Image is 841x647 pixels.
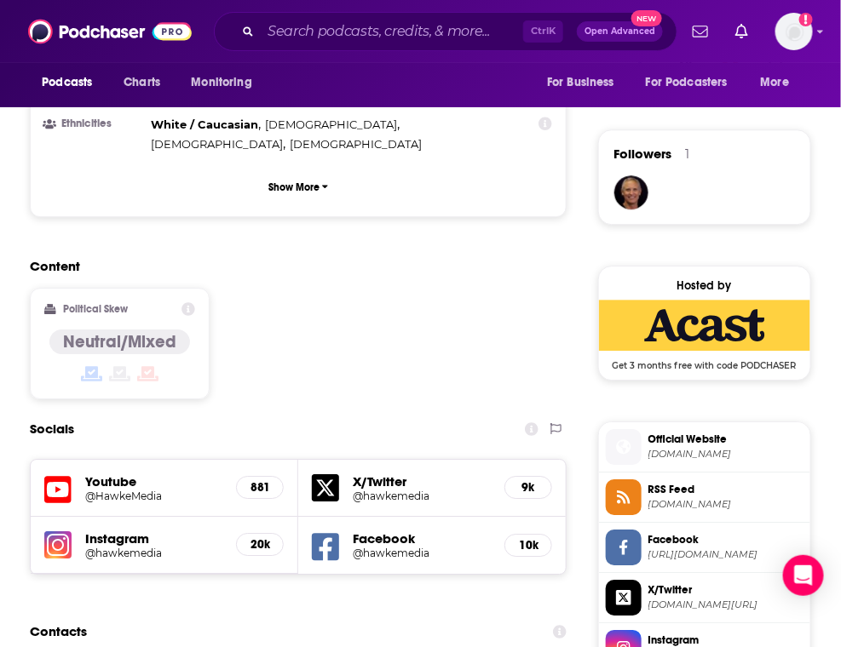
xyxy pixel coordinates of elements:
a: Facebook[URL][DOMAIN_NAME] [606,530,804,565]
a: @hawkemedia [353,490,491,502]
button: Show profile menu [775,13,813,50]
a: Charts [112,66,170,99]
span: Podcasts [42,71,92,94]
svg: Add a profile image [799,13,813,26]
span: Get 3 months free with code PODCHASER [599,351,810,371]
div: Search podcasts, credits, & more... [214,12,677,51]
h5: 9k [519,480,538,495]
span: , [151,115,261,135]
div: 1 [686,146,690,162]
h5: Facebook [353,530,491,547]
button: open menu [179,66,274,99]
img: iconImage [44,531,72,558]
a: Show notifications dropdown [686,17,715,46]
span: , [151,135,285,154]
h5: @hawkemedia [353,547,475,559]
h3: Ethnicities [44,118,144,129]
h5: @hawkemedia [353,490,475,502]
a: RSS Feed[DOMAIN_NAME] [606,479,804,515]
h5: @hawkemedia [85,547,208,559]
span: twitter.com/hawkemedia [648,598,804,611]
a: Acast Deal: Get 3 months free with code PODCHASER [599,300,810,369]
span: Logged in as nicole.koremenos [775,13,813,50]
span: Followers [614,146,672,162]
p: Show More [268,181,320,193]
h5: 881 [251,480,269,495]
span: More [761,71,790,94]
input: Search podcasts, credits, & more... [261,18,523,45]
h5: Youtube [85,473,222,490]
button: Show More [44,171,552,203]
span: feeds.acast.com [648,498,804,511]
a: @HawkeMedia [85,490,222,502]
span: White / Caucasian [151,117,258,131]
span: For Business [547,71,614,94]
span: RSS Feed [648,482,804,497]
span: https://www.facebook.com/hawkemedia [648,548,804,561]
button: open menu [535,66,636,99]
a: @hawkemedia [85,547,222,559]
span: hawketalkpodcast.com [648,448,804,461]
img: Acast Deal: Get 3 months free with code PODCHASER [599,300,810,351]
span: Open Advanced [585,27,655,36]
button: Open AdvancedNew [577,21,663,42]
span: For Podcasters [646,71,728,94]
a: Official Website[DOMAIN_NAME] [606,429,804,465]
a: Show notifications dropdown [729,17,755,46]
h5: 10k [519,538,538,553]
img: dougstandley [614,175,648,209]
span: Monitoring [191,71,251,94]
h2: Socials [30,413,74,445]
span: New [631,10,662,26]
button: open menu [749,66,811,99]
span: [DEMOGRAPHIC_DATA] [265,117,397,131]
span: X/Twitter [648,582,804,598]
span: [DEMOGRAPHIC_DATA] [151,137,283,151]
span: Facebook [648,532,804,547]
span: Charts [124,71,160,94]
h5: X/Twitter [353,473,491,490]
span: Ctrl K [523,20,563,43]
h5: 20k [251,537,269,552]
a: X/Twitter[DOMAIN_NAME][URL] [606,580,804,616]
h5: @HawkeMedia [85,490,208,502]
span: [DEMOGRAPHIC_DATA] [290,137,422,151]
span: , [265,115,400,135]
div: Open Intercom Messenger [783,555,824,596]
h2: Political Skew [63,303,128,315]
h4: Neutral/Mixed [63,331,176,352]
img: Podchaser - Follow, Share and Rate Podcasts [28,15,192,48]
a: @hawkemedia [353,547,491,559]
span: Official Website [648,432,804,447]
div: Hosted by [599,278,810,293]
button: open menu [30,66,114,99]
button: open menu [635,66,752,99]
h5: Instagram [85,530,222,547]
h2: Content [30,258,553,274]
img: User Profile [775,13,813,50]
